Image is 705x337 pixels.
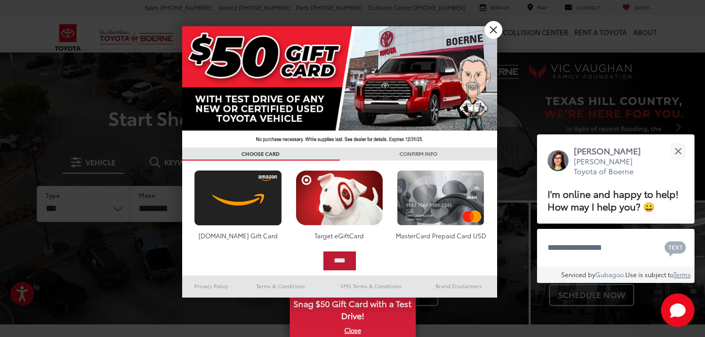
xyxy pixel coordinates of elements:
[674,270,691,279] a: Terms
[661,293,695,327] svg: Start Chat
[561,270,595,279] span: Serviced by
[321,280,420,292] a: SMS Terms & Conditions
[595,270,625,279] a: Gubagoo.
[340,148,497,161] h3: CONFIRM INFO
[182,280,241,292] a: Privacy Policy
[192,170,285,226] img: amazoncard.png
[574,156,651,177] p: [PERSON_NAME] Toyota of Boerne
[192,231,285,240] div: [DOMAIN_NAME] Gift Card
[548,186,679,213] span: I'm online and happy to help! How may I help you? 😀
[661,236,689,259] button: Chat with SMS
[293,231,386,240] div: Target eGiftCard
[574,145,651,156] p: [PERSON_NAME]
[394,170,487,226] img: mastercard.png
[625,270,674,279] span: Use is subject to
[394,231,487,240] div: MasterCard Prepaid Card USD
[293,170,386,226] img: targetcard.png
[537,229,695,267] textarea: Type your message
[667,140,689,162] button: Close
[420,280,497,292] a: Brand Disclaimers
[182,148,340,161] h3: CHOOSE CARD
[661,293,695,327] button: Toggle Chat Window
[537,134,695,283] div: Close[PERSON_NAME][PERSON_NAME] Toyota of BoerneI'm online and happy to help! How may I help you?...
[665,240,686,257] svg: Text
[182,26,497,148] img: 42635_top_851395.jpg
[240,280,321,292] a: Terms & Conditions
[291,292,415,324] span: Snag $50 Gift Card with a Test Drive!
